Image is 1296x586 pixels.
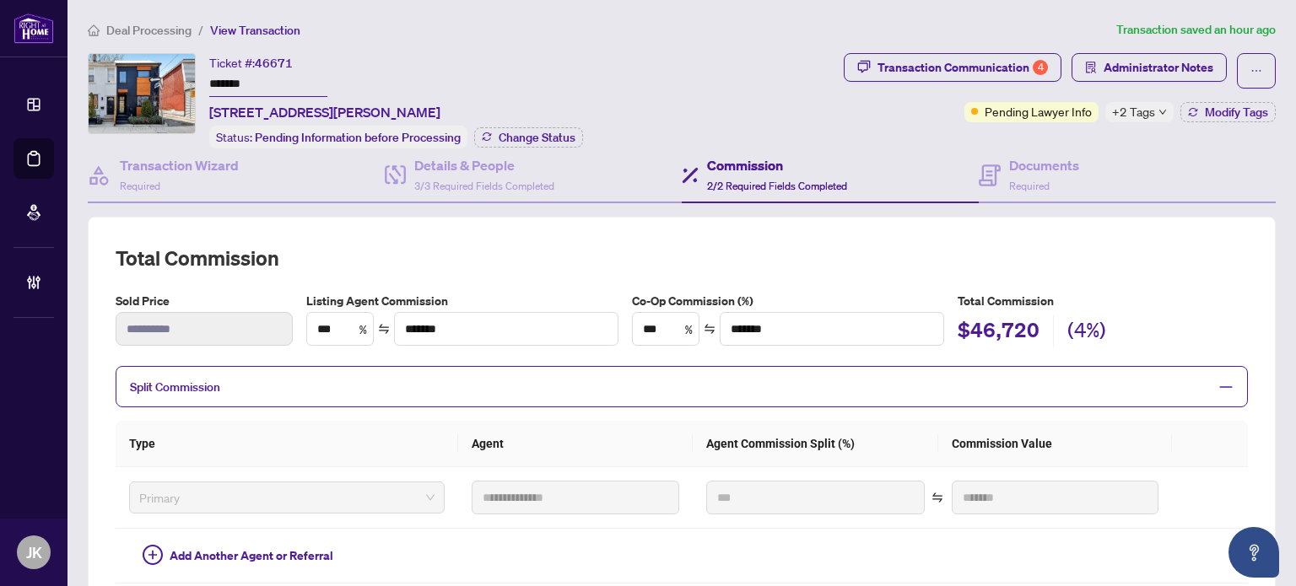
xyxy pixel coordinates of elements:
label: Co-Op Commission (%) [632,292,944,310]
div: Transaction Communication [877,54,1048,81]
article: Transaction saved an hour ago [1116,20,1276,40]
li: / [198,20,203,40]
span: down [1158,108,1167,116]
span: Required [120,180,160,192]
h2: Total Commission [116,245,1248,271]
button: Open asap [1228,527,1279,578]
span: Pending Lawyer Info [985,102,1092,121]
img: IMG-E12128333_1.jpg [89,54,195,133]
span: Primary [139,485,435,510]
span: swap [931,492,943,503]
button: Change Status [474,127,583,148]
span: Change Status [499,132,575,143]
span: swap [704,323,715,335]
span: Required [1009,180,1050,192]
div: Status: [209,126,467,148]
h4: Documents [1009,155,1079,175]
span: Add Another Agent or Referral [170,546,333,565]
span: 46671 [255,56,293,71]
span: minus [1218,379,1234,395]
span: JK [26,540,42,564]
div: Ticket #: [209,53,293,73]
h2: (4%) [1067,316,1106,348]
h4: Transaction Wizard [120,155,239,175]
div: Split Commission [116,366,1248,407]
button: Transaction Communication4 [844,53,1061,82]
span: Modify Tags [1205,106,1268,118]
button: Modify Tags [1180,102,1276,122]
button: Add Another Agent or Referral [129,542,347,569]
span: 2/2 Required Fields Completed [707,180,847,192]
h4: Commission [707,155,847,175]
img: logo [13,13,54,44]
th: Agent [458,421,692,467]
span: ellipsis [1250,65,1262,77]
span: Pending Information before Processing [255,130,461,145]
span: Deal Processing [106,23,192,38]
span: [STREET_ADDRESS][PERSON_NAME] [209,102,440,122]
span: 3/3 Required Fields Completed [414,180,554,192]
span: home [88,24,100,36]
span: View Transaction [210,23,300,38]
label: Listing Agent Commission [306,292,618,310]
span: Administrator Notes [1104,54,1213,81]
h2: $46,720 [958,316,1039,348]
span: +2 Tags [1112,102,1155,121]
th: Agent Commission Split (%) [693,421,938,467]
span: swap [378,323,390,335]
span: Split Commission [130,379,220,395]
span: plus-circle [143,545,163,565]
button: Administrator Notes [1072,53,1227,82]
label: Sold Price [116,292,293,310]
h4: Details & People [414,155,554,175]
th: Type [116,421,458,467]
h5: Total Commission [958,292,1248,310]
th: Commission Value [938,421,1172,467]
span: solution [1085,62,1097,73]
div: 4 [1033,60,1048,75]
